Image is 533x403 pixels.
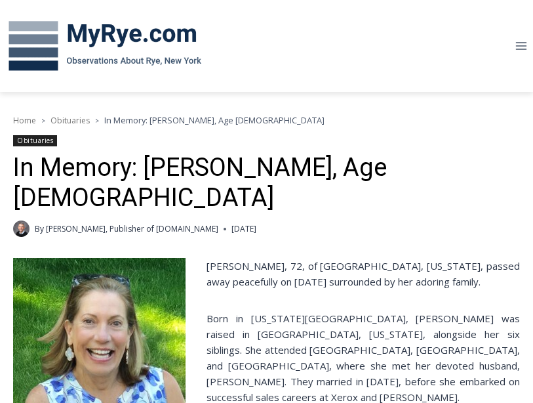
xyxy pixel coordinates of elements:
button: Open menu [509,35,533,56]
span: In Memory: [PERSON_NAME], Age [DEMOGRAPHIC_DATA] [104,114,325,126]
time: [DATE] [231,223,256,235]
a: Author image [13,221,30,237]
p: [PERSON_NAME], 72, of [GEOGRAPHIC_DATA], [US_STATE], passed away peacefully on [DATE] surrounded ... [13,258,520,289]
h1: In Memory: [PERSON_NAME], Age [DEMOGRAPHIC_DATA] [13,153,520,213]
a: Obituaries [13,135,57,146]
span: > [95,116,99,125]
nav: Breadcrumbs [13,114,520,127]
a: [PERSON_NAME], Publisher of [DOMAIN_NAME] [46,223,218,234]
a: Home [13,115,36,126]
span: > [41,116,45,125]
a: Obituaries [50,115,90,126]
span: By [35,223,44,235]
